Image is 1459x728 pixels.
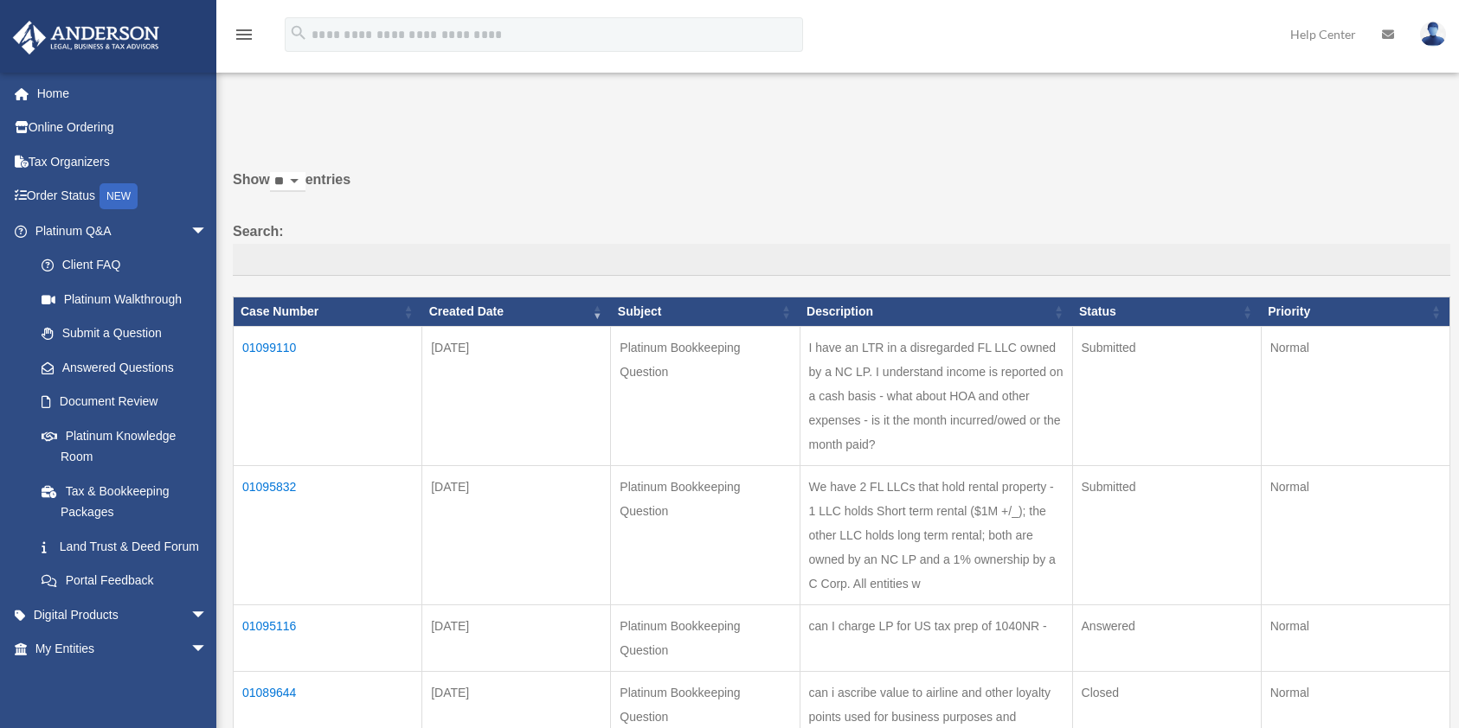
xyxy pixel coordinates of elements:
[24,529,225,564] a: Land Trust & Deed Forum
[190,597,225,633] span: arrow_drop_down
[800,297,1072,327] th: Description: activate to sort column ascending
[1072,466,1261,605] td: Submitted
[611,327,800,466] td: Platinum Bookkeeping Question
[12,111,234,145] a: Online Ordering
[190,666,225,701] span: arrow_drop_down
[422,327,611,466] td: [DATE]
[800,605,1072,672] td: can I charge LP for US tax prep of 1040NR -
[24,248,225,283] a: Client FAQ
[1072,297,1261,327] th: Status: activate to sort column ascending
[233,244,1450,277] input: Search:
[1261,297,1449,327] th: Priority: activate to sort column ascending
[24,418,225,474] a: Platinum Knowledge Room
[1072,327,1261,466] td: Submitted
[611,297,800,327] th: Subject: activate to sort column ascending
[8,21,164,54] img: Anderson Advisors Platinum Portal
[234,297,422,327] th: Case Number: activate to sort column ascending
[12,214,225,248] a: Platinum Q&Aarrow_drop_down
[1261,466,1449,605] td: Normal
[12,144,234,179] a: Tax Organizers
[234,24,254,45] i: menu
[24,316,225,351] a: Submit a Question
[24,385,225,419] a: Document Review
[422,466,611,605] td: [DATE]
[289,23,308,42] i: search
[233,168,1450,209] label: Show entries
[234,466,422,605] td: 01095832
[1420,22,1446,47] img: User Pic
[190,214,225,249] span: arrow_drop_down
[190,632,225,667] span: arrow_drop_down
[12,632,234,667] a: My Entitiesarrow_drop_down
[1261,327,1449,466] td: Normal
[234,30,254,45] a: menu
[611,466,800,605] td: Platinum Bookkeeping Question
[1261,605,1449,672] td: Normal
[800,327,1072,466] td: I have an LTR in a disregarded FL LLC owned by a NC LP. I understand income is reported on a cash...
[12,666,234,700] a: My Anderson Teamarrow_drop_down
[24,564,225,598] a: Portal Feedback
[800,466,1072,605] td: We have 2 FL LLCs that hold rental property - 1 LLC holds Short term rental ($1M +/_); the other ...
[233,220,1450,277] label: Search:
[270,172,305,192] select: Showentries
[24,350,216,385] a: Answered Questions
[422,605,611,672] td: [DATE]
[234,327,422,466] td: 01099110
[100,183,138,209] div: NEW
[611,605,800,672] td: Platinum Bookkeeping Question
[24,474,225,529] a: Tax & Bookkeeping Packages
[12,597,234,632] a: Digital Productsarrow_drop_down
[234,605,422,672] td: 01095116
[422,297,611,327] th: Created Date: activate to sort column ascending
[1072,605,1261,672] td: Answered
[12,76,234,111] a: Home
[12,179,234,214] a: Order StatusNEW
[24,282,225,316] a: Platinum Walkthrough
